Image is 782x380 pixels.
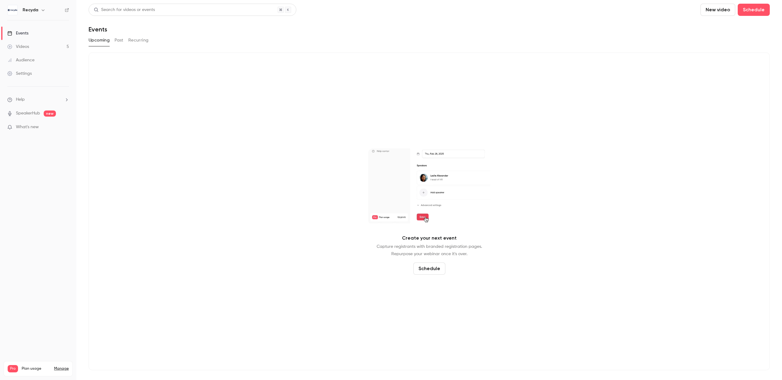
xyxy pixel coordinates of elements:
[16,96,25,103] span: Help
[23,7,38,13] h6: Recyda
[128,35,149,45] button: Recurring
[7,44,29,50] div: Videos
[94,7,155,13] div: Search for videos or events
[8,5,17,15] img: Recyda
[402,234,457,242] p: Create your next event
[89,26,107,33] h1: Events
[89,35,110,45] button: Upcoming
[7,57,35,63] div: Audience
[738,4,770,16] button: Schedule
[377,243,482,258] p: Capture registrants with branded registration pages. Repurpose your webinar once it's over.
[413,262,445,275] button: Schedule
[7,71,32,77] div: Settings
[7,30,28,36] div: Events
[8,365,18,372] span: Pro
[22,366,50,371] span: Plan usage
[16,124,39,130] span: What's new
[7,96,69,103] li: help-dropdown-opener
[700,4,735,16] button: New video
[16,110,40,117] a: SpeakerHub
[54,366,69,371] a: Manage
[115,35,123,45] button: Past
[44,110,56,117] span: new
